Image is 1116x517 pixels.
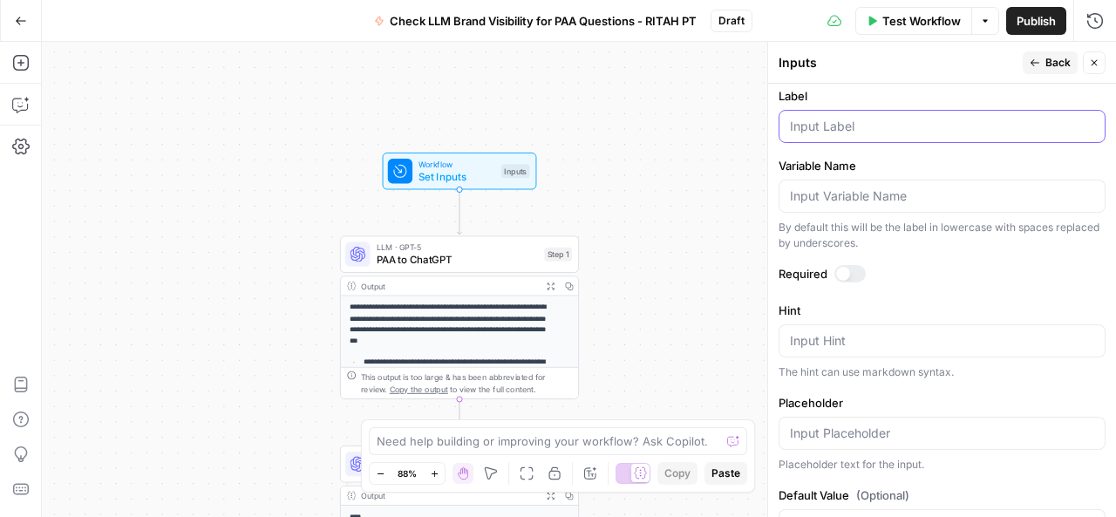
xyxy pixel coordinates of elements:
[418,169,495,185] span: Set Inputs
[779,87,1106,105] label: Label
[882,12,961,30] span: Test Workflow
[711,466,740,481] span: Paste
[361,280,537,292] div: Output
[457,189,461,235] g: Edge from start to step_1
[398,466,417,480] span: 88%
[174,101,187,115] img: tab_keywords_by_traffic_grey.svg
[377,241,539,254] span: LLM · GPT-5
[779,265,1106,282] label: Required
[1006,7,1066,35] button: Publish
[779,364,1106,380] div: The hint can use markdown syntax.
[47,101,61,115] img: tab_domain_overview_orange.svg
[1045,55,1071,71] span: Back
[390,384,448,394] span: Copy the output
[364,7,707,35] button: Check LLM Brand Visibility for PAA Questions - RITAH PT
[193,103,294,114] div: Keywords by Traffic
[779,157,1106,174] label: Variable Name
[1017,12,1056,30] span: Publish
[779,54,1017,71] div: Inputs
[28,28,42,42] img: logo_orange.svg
[718,13,745,29] span: Draft
[544,248,572,262] div: Step 1
[390,12,697,30] span: Check LLM Brand Visibility for PAA Questions - RITAH PT
[340,153,579,189] div: WorkflowSet InputsInputs
[664,466,691,481] span: Copy
[418,158,495,170] span: Workflow
[28,45,42,59] img: website_grey.svg
[66,103,156,114] div: Domain Overview
[704,462,747,485] button: Paste
[790,425,1094,442] input: Input Placeholder
[361,489,537,501] div: Output
[856,486,909,504] span: (Optional)
[501,164,530,178] div: Inputs
[49,28,85,42] div: v 4.0.25
[855,7,971,35] button: Test Workflow
[1023,51,1078,74] button: Back
[45,45,192,59] div: Domain: [DOMAIN_NAME]
[657,462,697,485] button: Copy
[790,187,1094,205] input: Input Variable Name
[779,486,1106,504] label: Default Value
[361,371,572,395] div: This output is too large & has been abbreviated for review. to view the full content.
[779,457,1106,473] div: Placeholder text for the input.
[377,252,539,268] span: PAA to ChatGPT
[779,220,1106,251] div: By default this will be the label in lowercase with spaces replaced by underscores.
[790,118,1094,135] input: Input Label
[779,394,1106,412] label: Placeholder
[779,302,1106,319] label: Hint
